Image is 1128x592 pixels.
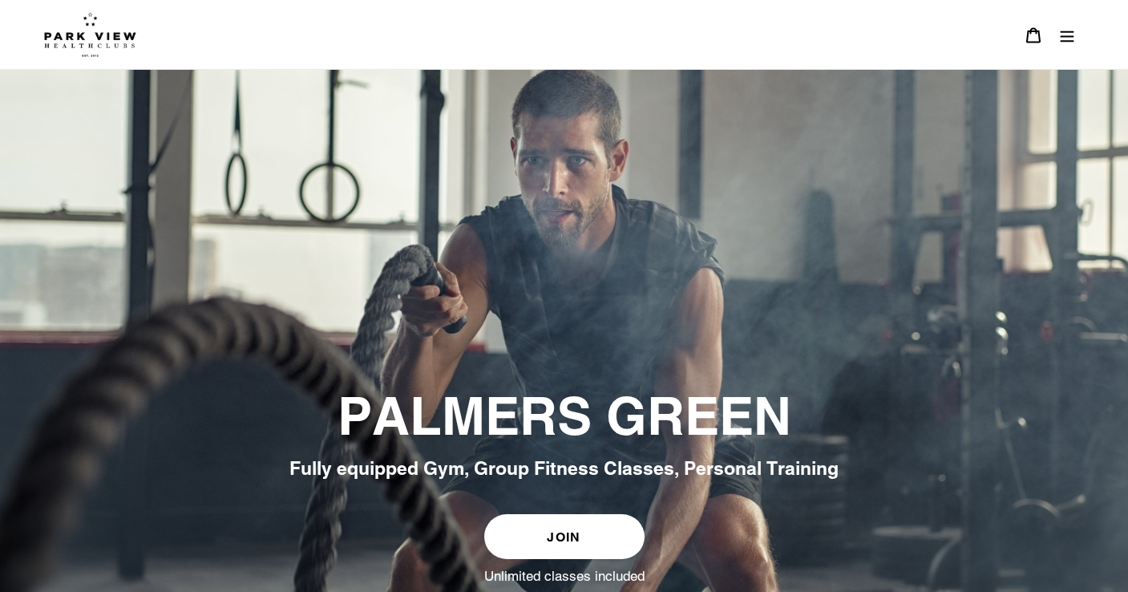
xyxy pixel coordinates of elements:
a: JOIN [484,514,645,559]
span: Fully equipped Gym, Group Fitness Classes, Personal Training [289,457,839,479]
label: Unlimited classes included [484,567,645,585]
h2: PALMERS GREEN [127,386,1001,448]
button: Menu [1050,18,1084,52]
img: Park view health clubs is a gym near you. [44,12,136,57]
